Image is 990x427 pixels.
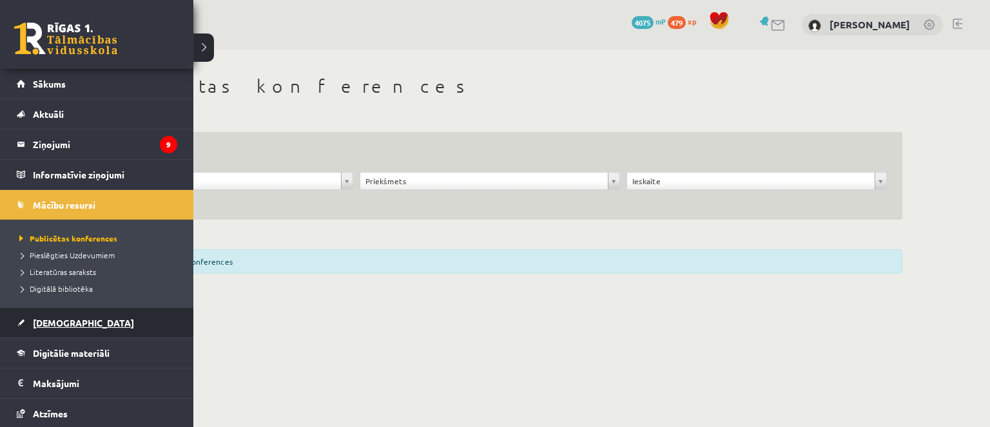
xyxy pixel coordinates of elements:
a: Klase [93,173,353,189]
a: Publicētas konferences [16,232,180,244]
a: Digitālā bibliotēka [16,283,180,294]
a: Sākums [17,69,177,99]
a: Priekšmets [360,173,619,189]
a: 479 xp [668,16,703,26]
legend: Informatīvie ziņojumi [33,160,177,189]
span: mP [655,16,666,26]
a: Digitālie materiāli [17,338,177,368]
span: Digitālie materiāli [33,347,110,359]
a: [PERSON_NAME] [830,18,910,31]
span: Pieslēgties Uzdevumiem [16,250,115,260]
a: Literatūras saraksts [16,266,180,278]
a: Informatīvie ziņojumi [17,160,177,189]
a: Ziņojumi9 [17,129,177,159]
span: Aktuāli [33,108,64,120]
span: Publicētas konferences [16,233,117,243]
div: Izvēlies filtrus, lai apskatītu konferences [77,249,902,274]
span: Ieskaite [632,173,869,189]
span: 479 [668,16,686,29]
span: [DEMOGRAPHIC_DATA] [33,317,134,328]
h1: Publicētas konferences [77,75,902,97]
span: Priekšmets [365,173,603,189]
legend: Ziņojumi [33,129,177,159]
span: Digitālā bibliotēka [16,283,93,294]
a: Rīgas 1. Tālmācības vidusskola [14,23,117,55]
span: Sākums [33,78,66,90]
span: xp [688,16,696,26]
i: 9 [160,136,177,153]
a: 4075 mP [632,16,666,26]
span: 4075 [632,16,654,29]
a: Maksājumi [17,368,177,398]
span: Atzīmes [33,408,68,419]
a: Pieslēgties Uzdevumiem [16,249,180,261]
a: [DEMOGRAPHIC_DATA] [17,308,177,337]
span: Mācību resursi [33,199,95,211]
span: Klase [99,173,336,189]
a: Aktuāli [17,99,177,129]
span: Literatūras saraksts [16,267,96,277]
legend: Maksājumi [33,368,177,398]
a: Ieskaite [627,173,886,189]
img: Diana Aleksandrova [808,19,821,32]
a: Mācību resursi [17,190,177,220]
h3: Filtrs: [93,147,871,165]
